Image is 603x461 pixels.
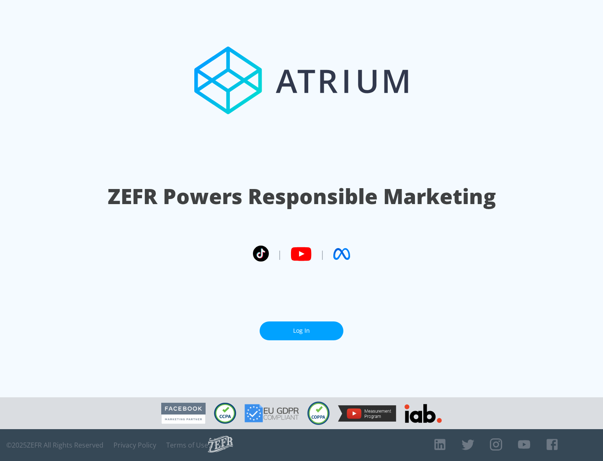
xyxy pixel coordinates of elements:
a: Privacy Policy [113,441,156,449]
img: GDPR Compliant [245,404,299,422]
img: Facebook Marketing Partner [161,403,206,424]
a: Terms of Use [166,441,208,449]
span: | [320,248,325,260]
img: CCPA Compliant [214,403,236,424]
a: Log In [260,321,343,340]
img: COPPA Compliant [307,401,330,425]
span: © 2025 ZEFR All Rights Reserved [6,441,103,449]
span: | [277,248,282,260]
img: YouTube Measurement Program [338,405,396,422]
h1: ZEFR Powers Responsible Marketing [108,182,496,211]
img: IAB [405,404,442,423]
